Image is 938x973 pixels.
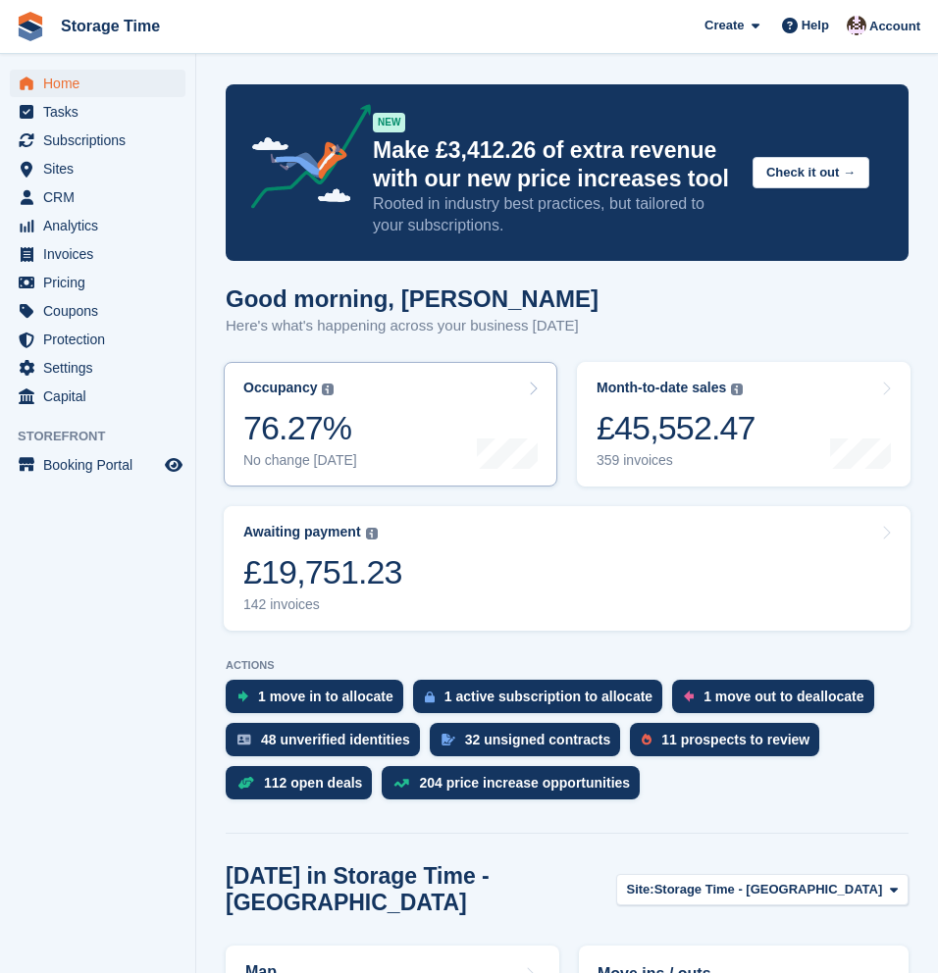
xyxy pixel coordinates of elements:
a: menu [10,354,185,382]
a: Awaiting payment £19,751.23 142 invoices [224,506,911,631]
button: Site: Storage Time - [GEOGRAPHIC_DATA] [616,874,910,906]
img: prospect-51fa495bee0391a8d652442698ab0144808aea92771e9ea1ae160a38d050c398.svg [642,734,651,745]
img: price-adjustments-announcement-icon-8257ccfd72463d97f412b2fc003d46551f7dbcb40ab6d574587a9cd5c0d94... [234,104,372,216]
img: stora-icon-8386f47178a22dfd0bd8f6a31ec36ba5ce8667c1dd55bd0f319d3a0aa187defe.svg [16,12,45,41]
a: 48 unverified identities [226,723,430,766]
a: 1 move out to deallocate [672,680,883,723]
a: menu [10,240,185,268]
p: Here's what's happening across your business [DATE] [226,315,599,337]
a: menu [10,297,185,325]
div: £45,552.47 [597,408,756,448]
div: 1 move in to allocate [258,689,393,704]
div: 142 invoices [243,596,402,613]
span: Protection [43,326,161,353]
span: Settings [43,354,161,382]
img: icon-info-grey-7440780725fd019a000dd9b08b2336e03edf1995a4989e88bcd33f0948082b44.svg [731,384,743,395]
a: menu [10,269,185,296]
div: 32 unsigned contracts [465,732,611,747]
a: Storage Time [53,10,168,42]
a: Preview store [162,453,185,477]
img: move_outs_to_deallocate_icon-f764333ba52eb49d3ac5e1228854f67142a1ed5810a6f6cc68b1a99e826820c5.svg [684,691,694,702]
span: Site: [627,880,654,899]
div: £19,751.23 [243,552,402,592]
div: 1 active subscription to allocate [444,689,652,704]
a: menu [10,212,185,239]
span: Capital [43,383,161,410]
a: menu [10,383,185,410]
img: active_subscription_to_allocate_icon-d502201f5373d7db506a760aba3b589e785aa758c864c3986d89f69b8ff3... [425,691,435,703]
span: Help [802,16,829,35]
div: Awaiting payment [243,524,361,540]
a: 1 move in to allocate [226,680,413,723]
div: 11 prospects to review [661,732,809,747]
a: menu [10,70,185,97]
span: Create [704,16,744,35]
span: Analytics [43,212,161,239]
h2: [DATE] in Storage Time - [GEOGRAPHIC_DATA] [226,863,616,916]
img: price_increase_opportunities-93ffe204e8149a01c8c9dc8f82e8f89637d9d84a8eef4429ea346261dce0b2c0.svg [393,779,409,788]
button: Check it out → [753,157,869,189]
span: Account [869,17,920,36]
span: Sites [43,155,161,182]
a: menu [10,98,185,126]
div: Month-to-date sales [597,380,726,396]
span: Booking Portal [43,451,161,479]
span: Storage Time - [GEOGRAPHIC_DATA] [654,880,883,899]
img: deal-1b604bf984904fb50ccaf53a9ad4b4a5d6e5aea283cecdc64d6e3604feb123c2.svg [237,776,254,790]
img: verify_identity-adf6edd0f0f0b5bbfe63781bf79b02c33cf7c696d77639b501bdc392416b5a36.svg [237,734,251,745]
a: menu [10,127,185,154]
a: Occupancy 76.27% No change [DATE] [224,362,557,486]
p: ACTIONS [226,659,909,672]
img: contract_signature_icon-13c848040528278c33f63329250d36e43548de30e8caae1d1a13099fd9432cc5.svg [442,734,455,745]
span: Home [43,70,161,97]
div: 112 open deals [264,775,362,791]
div: 76.27% [243,408,357,448]
a: menu [10,326,185,353]
p: Make £3,412.26 of extra revenue with our new price increases tool [373,136,737,193]
div: 359 invoices [597,452,756,469]
a: menu [10,155,185,182]
img: move_ins_to_allocate_icon-fdf77a2bb77ea45bf5b3d319d69a93e2d87916cf1d5bf7949dd705db3b84f3ca.svg [237,691,248,702]
span: Coupons [43,297,161,325]
a: 32 unsigned contracts [430,723,631,766]
p: Rooted in industry best practices, but tailored to your subscriptions. [373,193,737,236]
img: icon-info-grey-7440780725fd019a000dd9b08b2336e03edf1995a4989e88bcd33f0948082b44.svg [322,384,334,395]
span: Storefront [18,427,195,446]
span: Pricing [43,269,161,296]
a: 11 prospects to review [630,723,829,766]
a: menu [10,451,185,479]
div: 48 unverified identities [261,732,410,747]
a: Month-to-date sales £45,552.47 359 invoices [577,362,911,486]
span: CRM [43,183,161,211]
h1: Good morning, [PERSON_NAME] [226,285,599,312]
a: 204 price increase opportunities [382,766,650,809]
a: 1 active subscription to allocate [413,680,672,723]
div: NEW [373,113,405,132]
div: No change [DATE] [243,452,357,469]
span: Tasks [43,98,161,126]
span: Subscriptions [43,127,161,154]
span: Invoices [43,240,161,268]
img: icon-info-grey-7440780725fd019a000dd9b08b2336e03edf1995a4989e88bcd33f0948082b44.svg [366,528,378,539]
div: Occupancy [243,380,317,396]
a: 112 open deals [226,766,382,809]
a: menu [10,183,185,211]
div: 204 price increase opportunities [419,775,630,791]
div: 1 move out to deallocate [703,689,863,704]
img: Saeed [847,16,866,35]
